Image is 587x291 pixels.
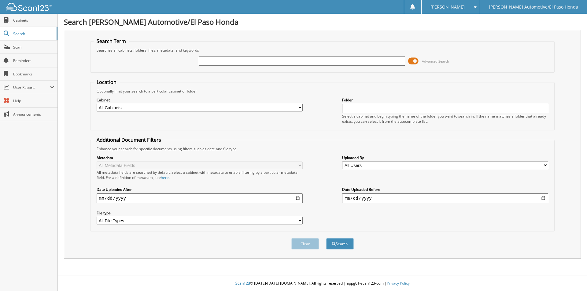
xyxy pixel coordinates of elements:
[97,155,303,160] label: Metadata
[97,97,303,103] label: Cabinet
[97,170,303,180] div: All metadata fields are searched by default. Select a cabinet with metadata to enable filtering b...
[235,281,250,286] span: Scan123
[94,136,164,143] legend: Additional Document Filters
[342,155,548,160] label: Uploaded By
[422,59,449,64] span: Advanced Search
[13,85,50,90] span: User Reports
[13,18,54,23] span: Cabinets
[13,31,54,36] span: Search
[13,71,54,77] span: Bookmarks
[94,146,552,151] div: Enhance your search for specific documents using filters such as date and file type.
[291,238,319,249] button: Clear
[430,5,465,9] span: [PERSON_NAME]
[97,193,303,203] input: start
[387,281,410,286] a: Privacy Policy
[6,3,52,11] img: scan123-logo-white.svg
[13,58,54,63] span: Reminders
[94,89,552,94] div: Optionally limit your search to a particular cabinet or folder
[94,48,552,53] div: Searches all cabinets, folders, files, metadata, and keywords
[342,193,548,203] input: end
[97,187,303,192] label: Date Uploaded After
[161,175,169,180] a: here
[342,97,548,103] label: Folder
[13,98,54,104] span: Help
[13,112,54,117] span: Announcements
[489,5,578,9] span: [PERSON_NAME] Automotive/El Paso Honda
[13,45,54,50] span: Scan
[97,210,303,216] label: File type
[342,187,548,192] label: Date Uploaded Before
[94,38,129,45] legend: Search Term
[94,79,120,85] legend: Location
[64,17,581,27] h1: Search [PERSON_NAME] Automotive/El Paso Honda
[58,276,587,291] div: © [DATE]-[DATE] [DOMAIN_NAME]. All rights reserved | appg01-scan123-com |
[326,238,354,249] button: Search
[342,114,548,124] div: Select a cabinet and begin typing the name of the folder you want to search in. If the name match...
